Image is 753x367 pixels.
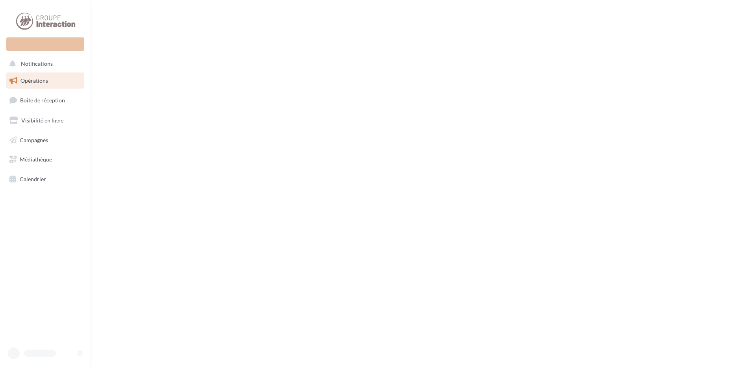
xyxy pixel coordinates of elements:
[5,151,86,168] a: Médiathèque
[21,117,63,124] span: Visibilité en ligne
[5,92,86,109] a: Boîte de réception
[20,156,52,163] span: Médiathèque
[6,37,84,51] div: Nouvelle campagne
[5,171,86,187] a: Calendrier
[20,136,48,143] span: Campagnes
[21,61,53,67] span: Notifications
[20,97,65,104] span: Boîte de réception
[20,77,48,84] span: Opérations
[5,72,86,89] a: Opérations
[5,132,86,148] a: Campagnes
[5,112,86,129] a: Visibilité en ligne
[20,176,46,182] span: Calendrier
